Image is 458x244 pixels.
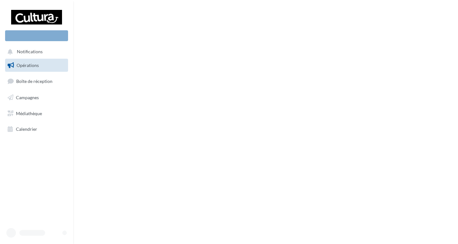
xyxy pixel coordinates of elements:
a: Calendrier [4,122,69,136]
span: Calendrier [16,126,37,132]
a: Opérations [4,59,69,72]
span: Campagnes [16,95,39,100]
span: Boîte de réception [16,78,52,84]
span: Médiathèque [16,110,42,116]
a: Boîte de réception [4,74,69,88]
a: Campagnes [4,91,69,104]
a: Médiathèque [4,107,69,120]
div: Nouvelle campagne [5,30,68,41]
span: Opérations [17,63,39,68]
span: Notifications [17,49,43,55]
